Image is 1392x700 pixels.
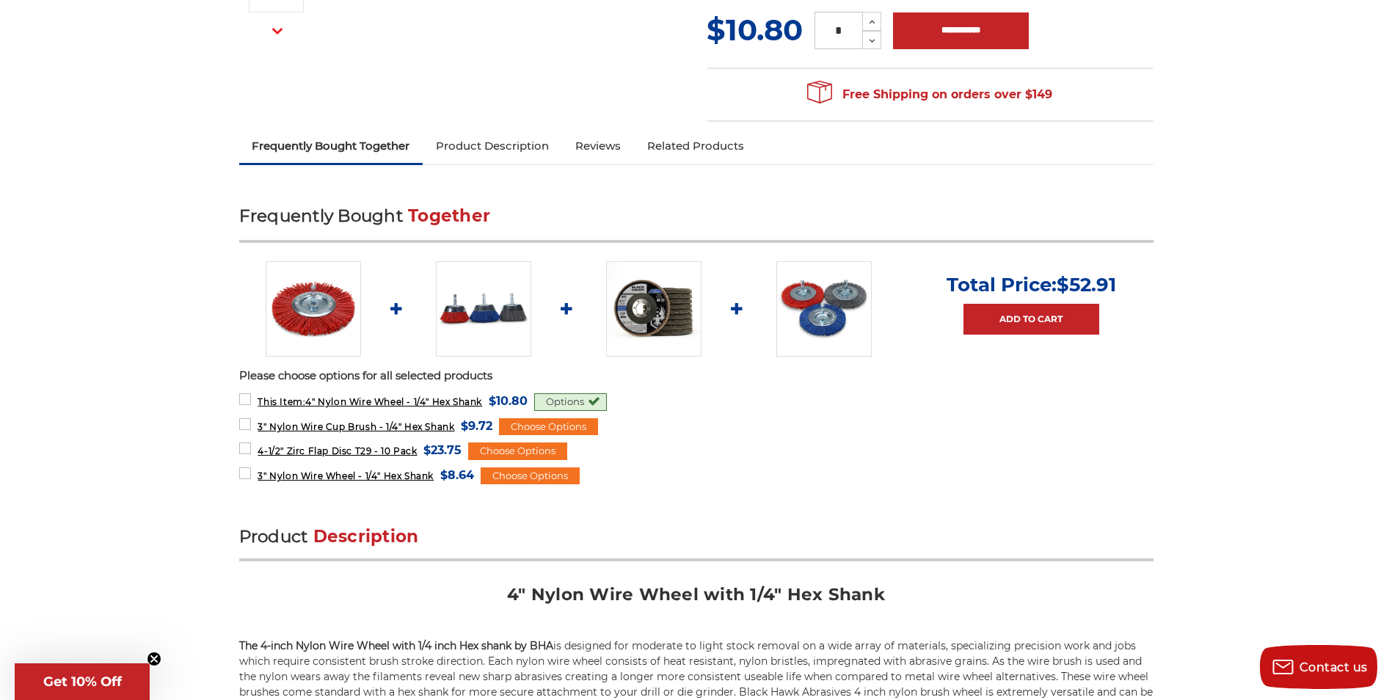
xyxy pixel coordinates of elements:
[239,583,1154,616] h2: 4" Nylon Wire Wheel with 1/4" Hex Shank
[481,467,580,485] div: Choose Options
[707,12,803,48] span: $10.80
[258,470,434,481] span: 3" Nylon Wire Wheel - 1/4" Hex Shank
[258,421,454,432] span: 3" Nylon Wire Cup Brush - 1/4" Hex Shank
[258,396,305,407] strong: This Item:
[468,442,567,460] div: Choose Options
[258,396,482,407] span: 4" Nylon Wire Wheel - 1/4" Hex Shank
[239,526,308,547] span: Product
[807,80,1052,109] span: Free Shipping on orders over $149
[947,273,1116,296] p: Total Price:
[499,418,598,436] div: Choose Options
[266,261,361,357] img: 4 inch nylon wire wheel for drill
[1300,660,1368,674] span: Contact us
[1057,273,1116,296] span: $52.91
[43,674,122,690] span: Get 10% Off
[461,416,492,436] span: $9.72
[147,652,161,666] button: Close teaser
[423,130,562,162] a: Product Description
[440,465,474,485] span: $8.64
[634,130,757,162] a: Related Products
[489,391,528,411] span: $10.80
[239,639,553,652] strong: The 4-inch Nylon Wire Wheel with 1/4 inch Hex shank by BHA
[963,304,1099,335] a: Add to Cart
[258,445,417,456] span: 4-1/2" Zirc Flap Disc T29 - 10 Pack
[239,205,403,226] span: Frequently Bought
[239,368,1154,384] p: Please choose options for all selected products
[313,526,419,547] span: Description
[408,205,490,226] span: Together
[1260,645,1377,689] button: Contact us
[562,130,634,162] a: Reviews
[15,663,150,700] div: Get 10% OffClose teaser
[260,15,295,47] button: Next
[534,393,607,411] div: Options
[239,130,423,162] a: Frequently Bought Together
[423,440,462,460] span: $23.75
